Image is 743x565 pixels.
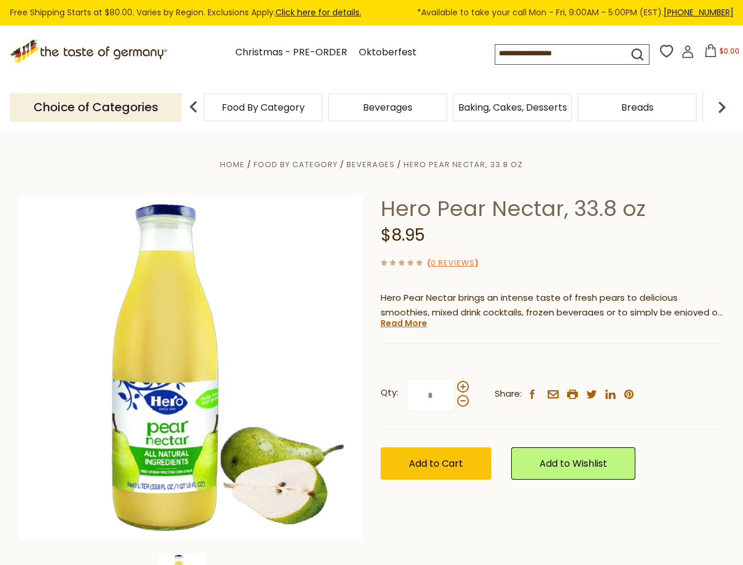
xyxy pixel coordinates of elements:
[417,6,734,19] span: *Available to take your call Mon - Fri, 9:00AM - 5:00PM (EST).
[235,45,347,61] a: Christmas - PRE-ORDER
[359,45,417,61] a: Oktoberfest
[431,257,475,270] a: 0 Reviews
[182,95,205,119] img: previous arrow
[381,291,725,320] p: Hero Pear Nectar brings an intense taste of fresh pears to delicious smoothies, mixed drink cockt...
[407,379,455,411] input: Qty:
[222,103,305,112] a: Food By Category
[346,159,395,170] a: Beverages
[381,447,491,480] button: Add to Cart
[381,317,427,329] a: Read More
[254,159,338,170] a: Food By Category
[719,46,739,56] span: $0.00
[275,6,361,18] a: Click here for details.
[511,447,635,480] a: Add to Wishlist
[381,224,425,247] span: $8.95
[495,387,522,401] span: Share:
[220,159,245,170] a: Home
[10,93,182,122] p: Choice of Categories
[19,195,363,540] img: Hero Pear Nectar, 33.8 oz
[404,159,523,170] a: Hero Pear Nectar, 33.8 oz
[710,95,734,119] img: next arrow
[381,195,725,222] h1: Hero Pear Nectar, 33.8 oz
[381,385,398,400] strong: Qty:
[409,457,463,470] span: Add to Cart
[458,103,567,112] a: Baking, Cakes, Desserts
[10,6,734,19] div: Free Shipping Starts at $80.00. Varies by Region. Exclusions Apply.
[427,257,478,268] span: ( )
[363,103,412,112] a: Beverages
[621,103,654,112] a: Breads
[664,6,734,18] a: [PHONE_NUMBER]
